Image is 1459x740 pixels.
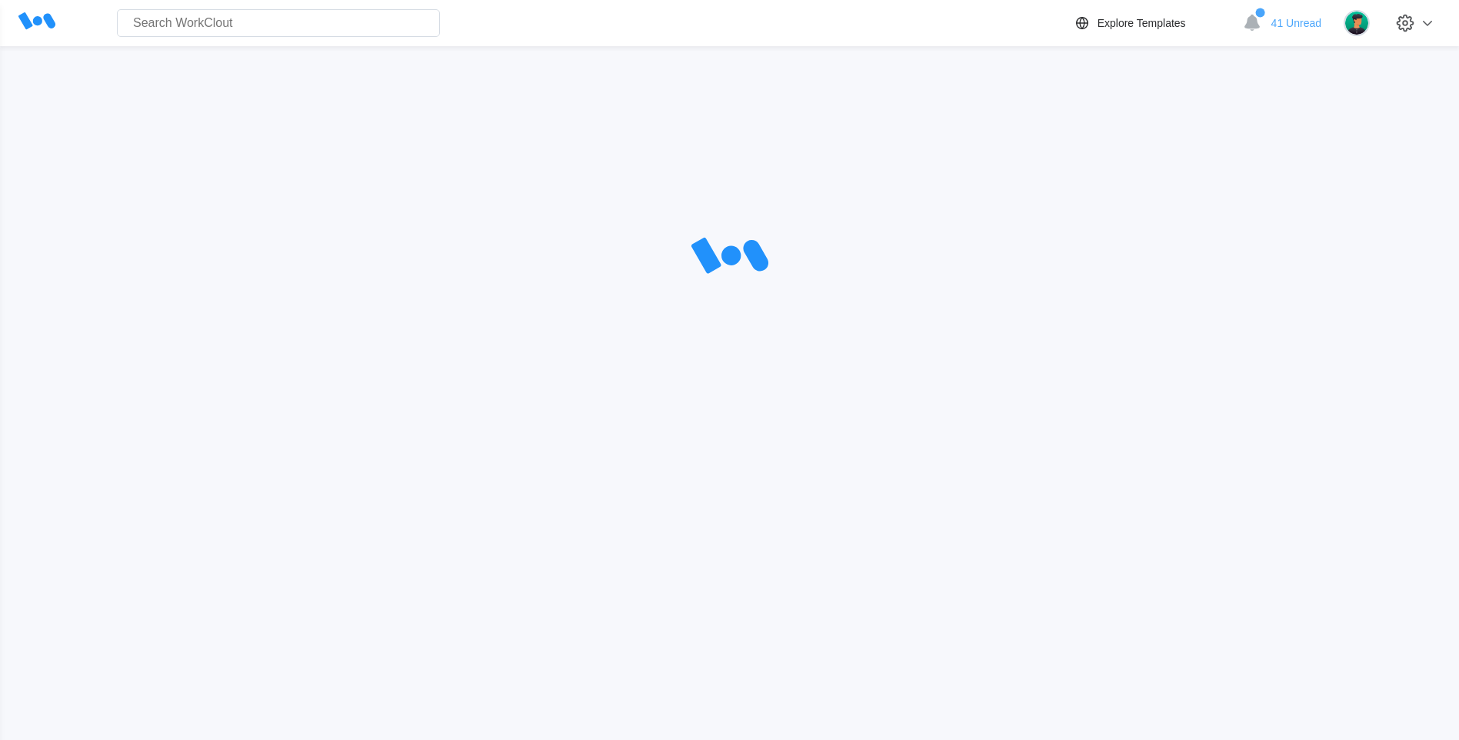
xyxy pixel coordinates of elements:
[1271,17,1321,29] span: 41 Unread
[1098,17,1186,29] div: Explore Templates
[1073,14,1235,32] a: Explore Templates
[117,9,440,37] input: Search WorkClout
[1344,10,1370,36] img: user.png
